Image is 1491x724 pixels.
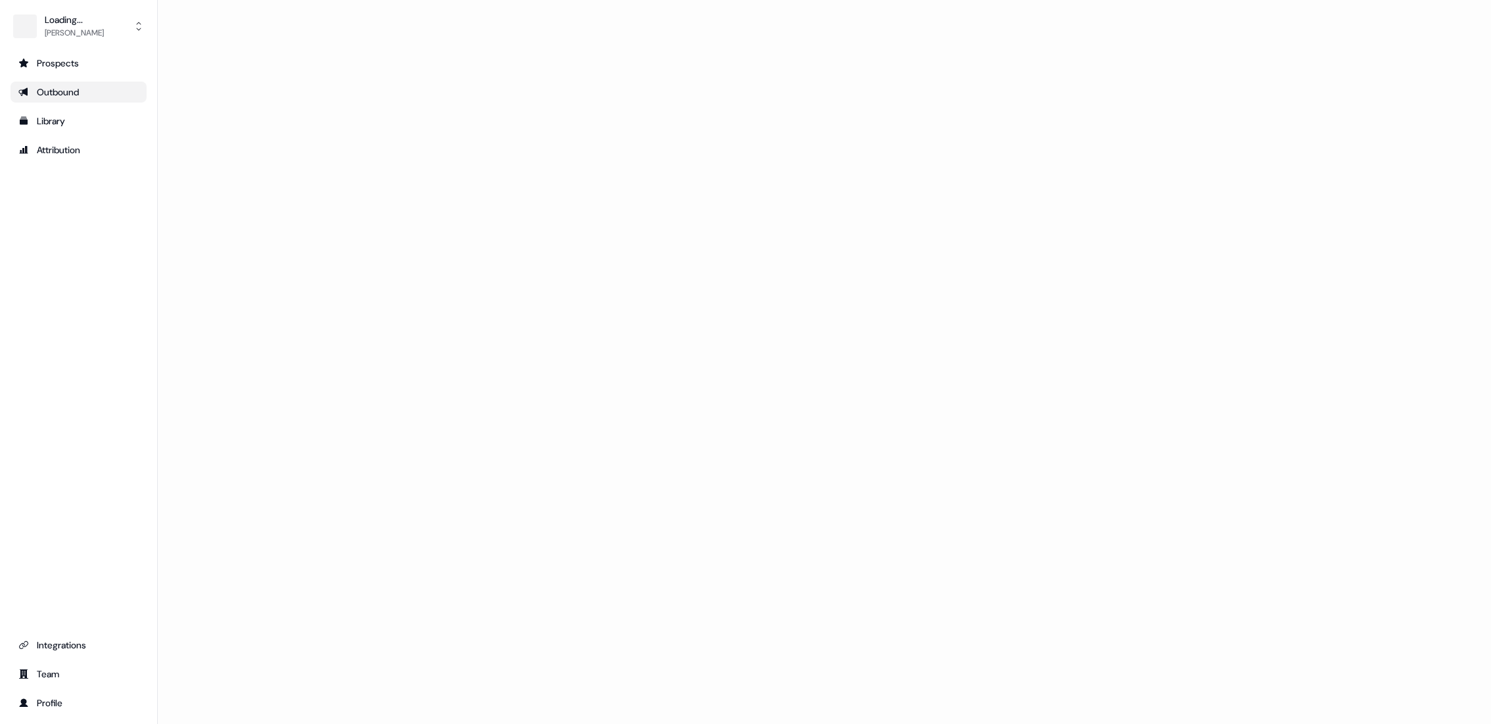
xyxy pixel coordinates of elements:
a: Go to prospects [11,53,147,74]
a: Go to templates [11,110,147,132]
div: Team [18,667,139,681]
a: Go to team [11,664,147,685]
div: Loading... [45,13,104,26]
div: Prospects [18,57,139,70]
div: Integrations [18,639,139,652]
a: Go to integrations [11,635,147,656]
div: Profile [18,696,139,710]
a: Go to attribution [11,139,147,160]
div: [PERSON_NAME] [45,26,104,39]
button: Loading...[PERSON_NAME] [11,11,147,42]
div: Outbound [18,85,139,99]
div: Library [18,114,139,128]
a: Go to profile [11,692,147,713]
div: Attribution [18,143,139,157]
a: Go to outbound experience [11,82,147,103]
